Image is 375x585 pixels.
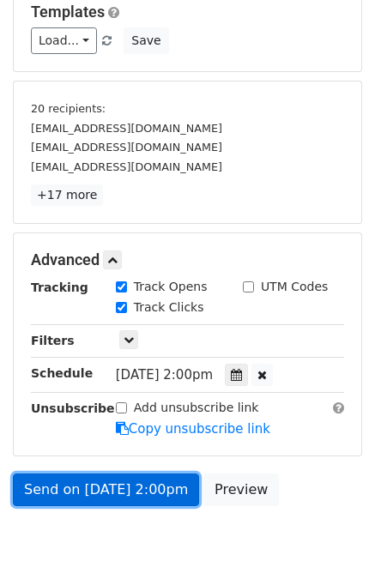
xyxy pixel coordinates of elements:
[31,27,97,54] a: Load...
[31,122,222,135] small: [EMAIL_ADDRESS][DOMAIN_NAME]
[13,473,199,506] a: Send on [DATE] 2:00pm
[31,3,105,21] a: Templates
[31,366,93,380] strong: Schedule
[134,299,204,317] label: Track Clicks
[134,278,208,296] label: Track Opens
[31,160,222,173] small: [EMAIL_ADDRESS][DOMAIN_NAME]
[31,334,75,347] strong: Filters
[31,250,344,269] h5: Advanced
[31,401,115,415] strong: Unsubscribe
[134,399,259,417] label: Add unsubscribe link
[116,421,270,437] a: Copy unsubscribe link
[261,278,328,296] label: UTM Codes
[116,367,213,383] span: [DATE] 2:00pm
[31,102,106,115] small: 20 recipients:
[31,280,88,294] strong: Tracking
[124,27,168,54] button: Save
[31,184,103,206] a: +17 more
[203,473,279,506] a: Preview
[31,141,222,154] small: [EMAIL_ADDRESS][DOMAIN_NAME]
[289,503,375,585] iframe: Chat Widget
